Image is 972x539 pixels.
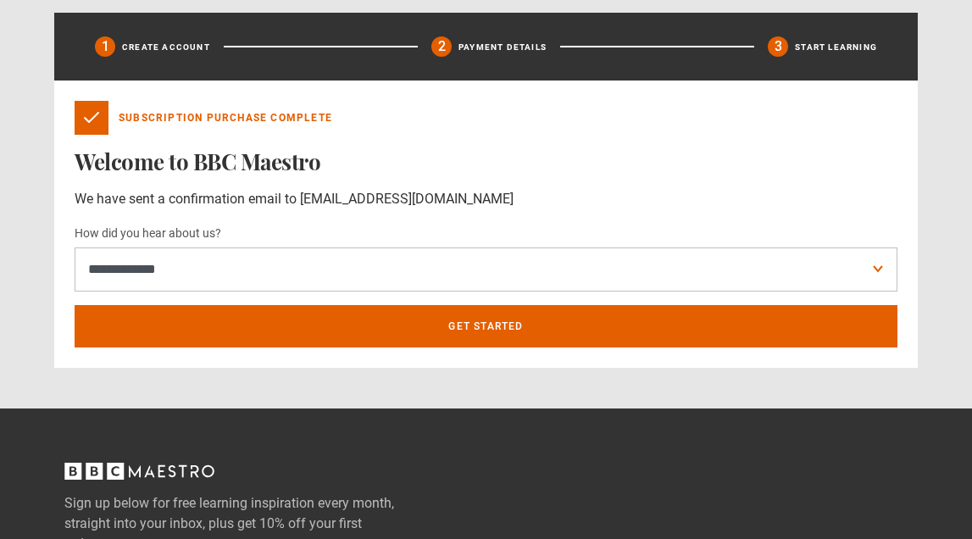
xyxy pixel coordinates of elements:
h1: Welcome to BBC Maestro [75,148,897,175]
label: How did you hear about us? [75,224,221,244]
div: 3 [768,36,788,57]
a: Get Started [75,305,897,347]
a: BBC Maestro, back to top [64,469,214,485]
p: Subscription Purchase Complete [119,110,332,125]
p: Start learning [795,41,877,53]
svg: BBC Maestro, back to top [64,463,214,480]
p: Payment details [458,41,547,53]
div: 1 [95,36,115,57]
p: Create Account [122,41,210,53]
p: We have sent a confirmation email to [EMAIL_ADDRESS][DOMAIN_NAME] [75,189,897,209]
div: 2 [431,36,452,57]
